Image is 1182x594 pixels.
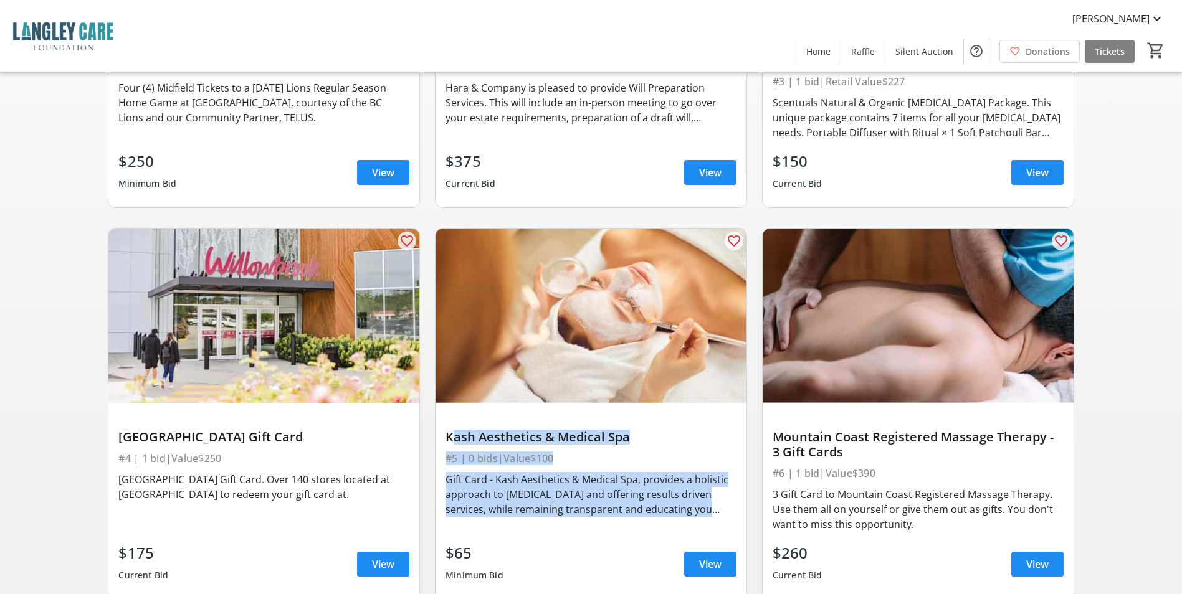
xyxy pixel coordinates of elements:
a: View [357,552,409,577]
span: View [372,557,394,572]
div: $250 [118,150,176,172]
button: [PERSON_NAME] [1062,9,1175,29]
span: View [699,165,722,180]
img: Langley Care Foundation 's Logo [7,5,118,67]
div: Current Bid [773,564,822,587]
a: Home [796,40,841,63]
span: Raffle [851,45,875,58]
span: Donations [1026,45,1070,58]
button: Help [964,39,989,64]
img: Mountain Coast Registered Massage Therapy - 3 Gift Cards [763,229,1074,403]
span: View [372,165,394,180]
a: Raffle [841,40,885,63]
span: Silent Auction [895,45,953,58]
div: Current Bid [118,564,168,587]
div: Scentuals Natural & Organic [MEDICAL_DATA] Package. This unique package contains 7 items for all ... [773,95,1064,140]
mat-icon: favorite_outline [1054,233,1069,248]
span: View [699,557,722,572]
div: Minimum Bid [446,564,503,587]
button: Cart [1145,39,1167,62]
div: Current Bid [446,172,495,195]
img: Willowbrook Shopping Centre Gift Card [108,229,419,403]
div: #3 | 1 bid | Retail Value $227 [773,73,1064,90]
div: Gift Card - Kash Aesthetics & Medical Spa, provides a holistic approach to [MEDICAL_DATA] and off... [446,472,736,517]
span: View [1026,165,1049,180]
img: Kash Aesthetics & Medical Spa [436,229,746,403]
div: Mountain Coast Registered Massage Therapy - 3 Gift Cards [773,430,1064,460]
div: 3 Gift Card to Mountain Coast Registered Massage Therapy. Use them all on yourself or give them o... [773,487,1064,532]
div: $375 [446,150,495,172]
div: Four (4) Midfield Tickets to a [DATE] Lions Regular Season Home Game at [GEOGRAPHIC_DATA], courte... [118,80,409,125]
div: Current Bid [773,172,822,195]
a: Donations [999,40,1080,63]
div: $175 [118,542,168,564]
span: Home [806,45,831,58]
a: View [1011,552,1064,577]
div: [GEOGRAPHIC_DATA] Gift Card. Over 140 stores located at [GEOGRAPHIC_DATA] to redeem your gift car... [118,472,409,502]
div: #6 | 1 bid | Value $390 [773,464,1064,482]
a: View [357,160,409,185]
a: View [684,552,736,577]
div: Minimum Bid [118,172,176,195]
a: View [684,160,736,185]
div: [GEOGRAPHIC_DATA] Gift Card [118,430,409,445]
a: View [1011,160,1064,185]
span: Tickets [1095,45,1125,58]
div: $150 [773,150,822,172]
span: [PERSON_NAME] [1072,11,1150,26]
div: #5 | 0 bids | Value $100 [446,450,736,467]
div: Kash Aesthetics & Medical Spa [446,430,736,445]
mat-icon: favorite_outline [727,233,741,248]
a: Silent Auction [885,40,963,63]
div: $260 [773,542,822,564]
div: Hara & Company is pleased to provide Will Preparation Services. This will include an in-person me... [446,80,736,125]
div: $65 [446,542,503,564]
div: #4 | 1 bid | Value $250 [118,450,409,467]
span: View [1026,557,1049,572]
mat-icon: favorite_outline [399,233,414,248]
a: Tickets [1085,40,1135,63]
